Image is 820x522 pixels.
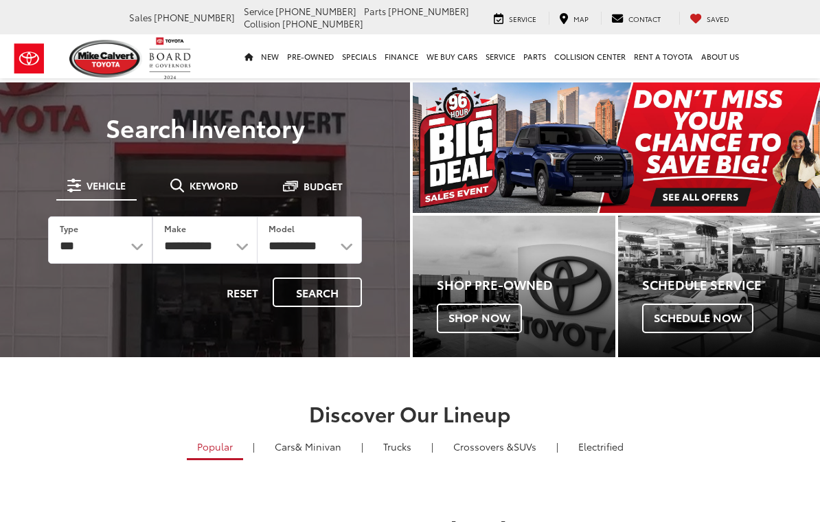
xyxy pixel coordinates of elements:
li: | [249,440,258,453]
a: WE BUY CARS [422,34,481,78]
a: Popular [187,435,243,460]
img: Mike Calvert Toyota [69,40,142,78]
span: [PHONE_NUMBER] [282,17,363,30]
span: Collision [244,17,280,30]
span: & Minivan [295,440,341,453]
span: Budget [304,181,343,191]
span: Contact [628,14,661,24]
a: Contact [601,12,671,25]
span: Map [573,14,589,24]
a: SUVs [443,435,547,458]
span: Keyword [190,181,238,190]
a: Service [483,12,547,25]
img: Big Deal Sales Event [413,82,820,213]
span: Schedule Now [642,304,753,332]
a: Pre-Owned [283,34,338,78]
a: About Us [697,34,743,78]
a: Trucks [373,435,422,458]
div: carousel slide number 1 of 1 [413,82,820,213]
a: Cars [264,435,352,458]
span: Shop Now [437,304,522,332]
button: Search [273,277,362,307]
label: Model [269,223,295,234]
span: Vehicle [87,181,126,190]
label: Type [60,223,78,234]
span: Sales [129,11,152,23]
li: | [358,440,367,453]
label: Make [164,223,186,234]
div: Toyota [413,216,615,357]
a: Finance [380,34,422,78]
span: [PHONE_NUMBER] [275,5,356,17]
span: Service [244,5,273,17]
span: Service [509,14,536,24]
span: [PHONE_NUMBER] [154,11,235,23]
li: | [553,440,562,453]
a: Map [549,12,599,25]
h2: Discover Our Lineup [87,402,733,424]
a: Parts [519,34,550,78]
h3: Search Inventory [29,113,381,141]
h4: Shop Pre-Owned [437,278,615,292]
a: My Saved Vehicles [679,12,740,25]
span: Crossovers & [453,440,514,453]
a: Electrified [568,435,634,458]
img: Toyota [3,36,55,81]
a: Service [481,34,519,78]
a: Specials [338,34,380,78]
span: Parts [364,5,386,17]
button: Reset [215,277,270,307]
a: Shop Pre-Owned Shop Now [413,216,615,357]
span: [PHONE_NUMBER] [388,5,469,17]
section: Carousel section with vehicle pictures - may contain disclaimers. [413,82,820,213]
a: Rent a Toyota [630,34,697,78]
span: Saved [707,14,729,24]
a: Collision Center [550,34,630,78]
a: Home [240,34,257,78]
li: | [428,440,437,453]
a: New [257,34,283,78]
